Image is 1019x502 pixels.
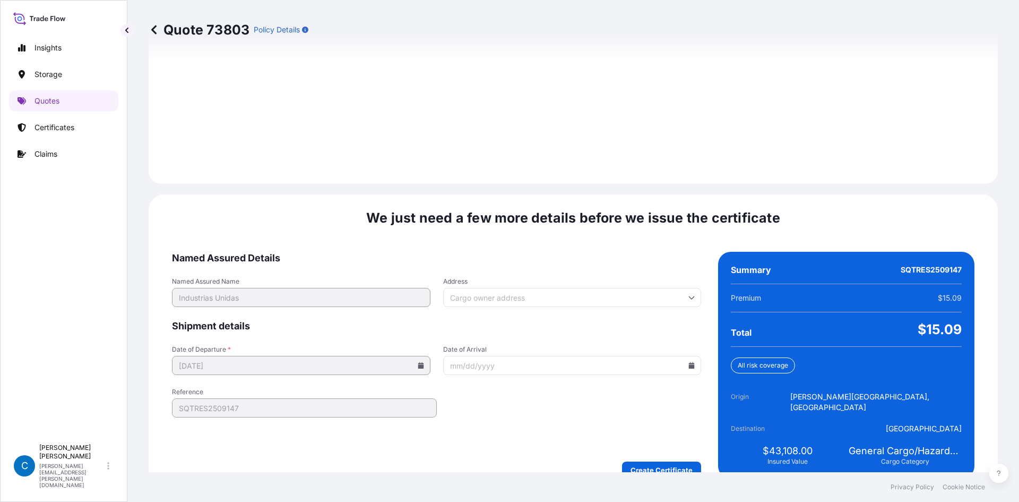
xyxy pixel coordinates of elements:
[172,320,701,333] span: Shipment details
[731,358,795,373] div: All risk coverage
[790,392,962,413] span: [PERSON_NAME][GEOGRAPHIC_DATA], [GEOGRAPHIC_DATA]
[39,463,105,488] p: [PERSON_NAME][EMAIL_ADDRESS][PERSON_NAME][DOMAIN_NAME]
[172,252,701,265] span: Named Assured Details
[731,392,790,413] span: Origin
[443,356,702,375] input: mm/dd/yyyy
[918,321,962,338] span: $15.09
[254,24,300,35] p: Policy Details
[34,122,74,133] p: Certificates
[881,457,929,466] span: Cargo Category
[172,345,430,354] span: Date of Departure
[34,69,62,80] p: Storage
[943,483,985,491] a: Cookie Notice
[9,37,118,58] a: Insights
[149,21,249,38] p: Quote 73803
[34,42,62,53] p: Insights
[731,293,761,303] span: Premium
[9,117,118,138] a: Certificates
[886,423,962,434] span: [GEOGRAPHIC_DATA]
[172,388,437,396] span: Reference
[366,209,780,226] span: We just need a few more details before we issue the certificate
[39,444,105,461] p: [PERSON_NAME] [PERSON_NAME]
[172,277,430,286] span: Named Assured Name
[763,445,813,457] span: $43,108.00
[21,461,28,471] span: C
[731,327,752,338] span: Total
[34,149,57,159] p: Claims
[172,398,437,418] input: Your internal reference
[901,265,962,275] span: SQTRES2509147
[731,265,771,275] span: Summary
[9,90,118,112] a: Quotes
[938,293,962,303] span: $15.09
[443,288,702,307] input: Cargo owner address
[731,423,790,434] span: Destination
[172,356,430,375] input: mm/dd/yyyy
[631,465,693,475] p: Create Certificate
[767,457,808,466] span: Insured Value
[443,345,702,354] span: Date of Arrival
[9,64,118,85] a: Storage
[34,96,59,106] p: Quotes
[443,277,702,286] span: Address
[891,483,934,491] a: Privacy Policy
[9,143,118,165] a: Claims
[622,462,701,479] button: Create Certificate
[849,445,962,457] span: General Cargo/Hazardous Material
